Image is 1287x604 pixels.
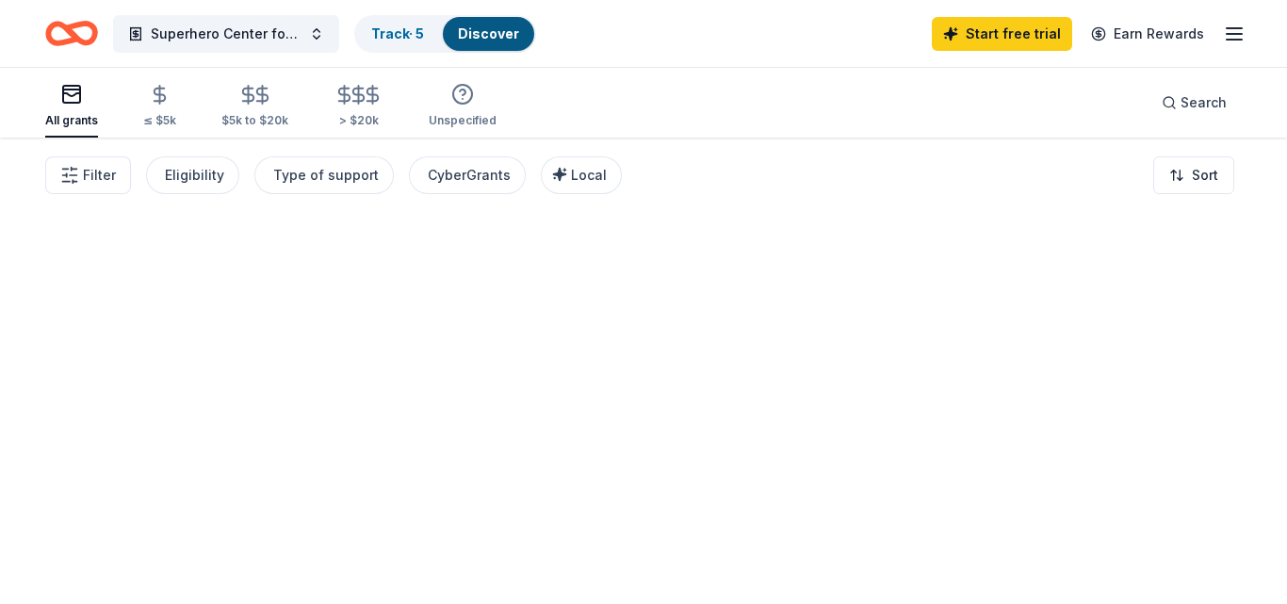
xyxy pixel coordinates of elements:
[429,113,497,128] div: Unspecified
[428,164,511,187] div: CyberGrants
[409,156,526,194] button: CyberGrants
[113,15,339,53] button: Superhero Center for [MEDICAL_DATA]
[45,75,98,138] button: All grants
[45,11,98,56] a: Home
[1153,156,1234,194] button: Sort
[273,164,379,187] div: Type of support
[334,113,383,128] div: > $20k
[146,156,239,194] button: Eligibility
[221,113,288,128] div: $5k to $20k
[571,167,607,183] span: Local
[221,76,288,138] button: $5k to $20k
[541,156,622,194] button: Local
[151,23,301,45] span: Superhero Center for [MEDICAL_DATA]
[165,164,224,187] div: Eligibility
[1147,84,1242,122] button: Search
[334,76,383,138] button: > $20k
[143,113,176,128] div: ≤ $5k
[1080,17,1215,51] a: Earn Rewards
[1181,91,1227,114] span: Search
[45,113,98,128] div: All grants
[371,25,424,41] a: Track· 5
[45,156,131,194] button: Filter
[143,76,176,138] button: ≤ $5k
[254,156,394,194] button: Type of support
[1192,164,1218,187] span: Sort
[932,17,1072,51] a: Start free trial
[354,15,536,53] button: Track· 5Discover
[83,164,116,187] span: Filter
[429,75,497,138] button: Unspecified
[458,25,519,41] a: Discover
